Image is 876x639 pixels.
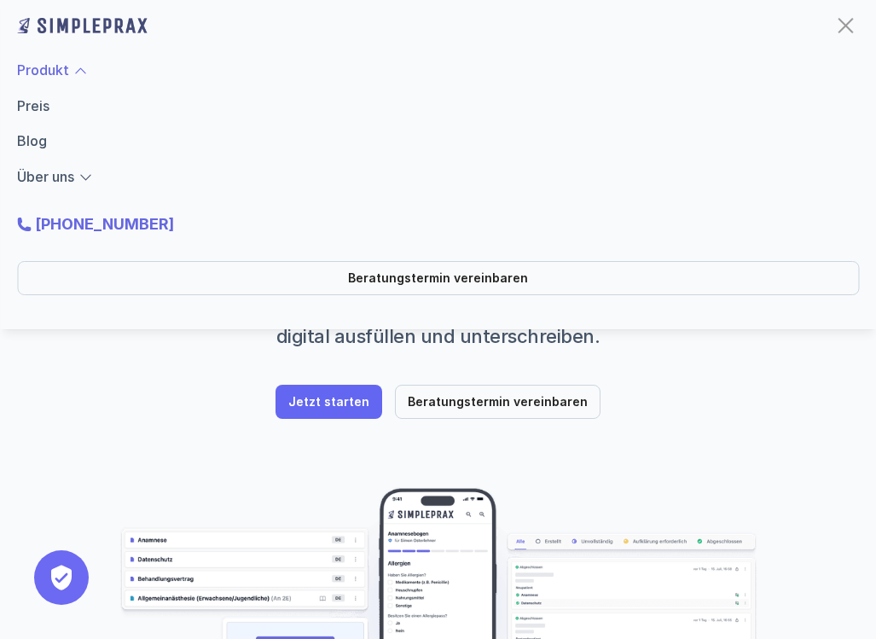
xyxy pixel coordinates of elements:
a: [PHONE_NUMBER] [31,215,178,233]
a: Beratungstermin vereinbaren [395,385,600,419]
p: Jetzt starten [288,395,369,410]
a: Blog [17,132,47,149]
a: Beratungstermin vereinbaren [17,261,859,295]
a: Über uns [17,168,74,185]
a: Jetzt starten [276,385,382,419]
a: Preis [17,97,49,114]
p: Beratungstermin vereinbaren [408,395,588,410]
p: Beratungstermin vereinbaren [348,271,528,286]
strong: [PHONE_NUMBER] [35,215,174,233]
a: Produkt [17,61,69,78]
